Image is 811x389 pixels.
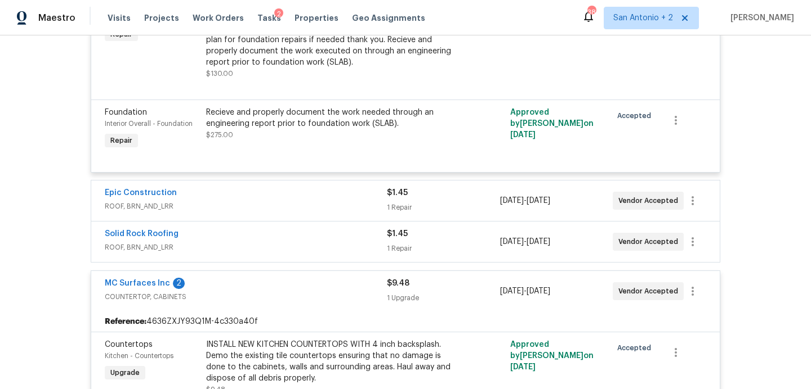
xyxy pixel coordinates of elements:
span: Maestro [38,12,75,24]
span: Tasks [257,14,281,22]
a: Solid Rock Roofing [105,230,179,238]
span: - [500,236,550,247]
span: COUNTERTOP, CABINETS [105,291,387,302]
div: Recieve and properly document the work needed through an engineering report prior to foundation w... [206,107,453,129]
span: [DATE] [510,363,536,371]
span: - [500,195,550,206]
span: Interior Overall - Foundation [105,120,193,127]
span: Repair [106,135,137,146]
span: Kitchen - Countertops [105,352,173,359]
span: [DATE] [500,197,524,205]
b: Reference: [105,316,146,327]
span: Vendor Accepted [618,195,683,206]
span: Approved by [PERSON_NAME] on [510,341,594,371]
div: 1 Repair [387,243,500,254]
span: $9.48 [387,279,409,287]
div: 4636ZXJY93Q1M-4c330a40f [91,311,720,332]
span: $130.00 [206,70,233,77]
span: Visits [108,12,131,24]
span: Properties [295,12,338,24]
span: [PERSON_NAME] [726,12,794,24]
span: Approved by [PERSON_NAME] on [510,108,594,139]
div: 1 Upgrade [387,292,500,304]
a: MC Surfaces Inc [105,279,170,287]
span: ROOF, BRN_AND_LRR [105,242,387,253]
div: 2 [274,8,283,20]
span: [DATE] [527,197,550,205]
span: ROOF, BRN_AND_LRR [105,201,387,212]
span: San Antonio + 2 [613,12,673,24]
span: - [500,286,550,297]
span: [DATE] [500,238,524,246]
span: $275.00 [206,132,233,138]
span: Vendor Accepted [618,236,683,247]
span: Countertops [105,341,153,349]
div: 2 [173,278,185,289]
span: Foundation [105,108,147,116]
span: $1.45 [387,189,408,197]
div: 38 [587,7,595,18]
span: Work Orders [193,12,244,24]
span: [DATE] [500,287,524,295]
div: 1 Repair [387,202,500,213]
span: Projects [144,12,179,24]
span: [DATE] [527,238,550,246]
span: Geo Assignments [352,12,425,24]
span: $1.45 [387,230,408,238]
span: [DATE] [527,287,550,295]
span: [DATE] [510,131,536,139]
span: Upgrade [106,367,144,378]
div: INSTALL NEW KITCHEN COUNTERTOPS WITH 4 inch backsplash. Demo the existing tile countertops ensuri... [206,339,453,384]
span: Accepted [617,342,656,354]
span: Vendor Accepted [618,286,683,297]
a: Epic Construction [105,189,177,197]
span: Accepted [617,110,656,121]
